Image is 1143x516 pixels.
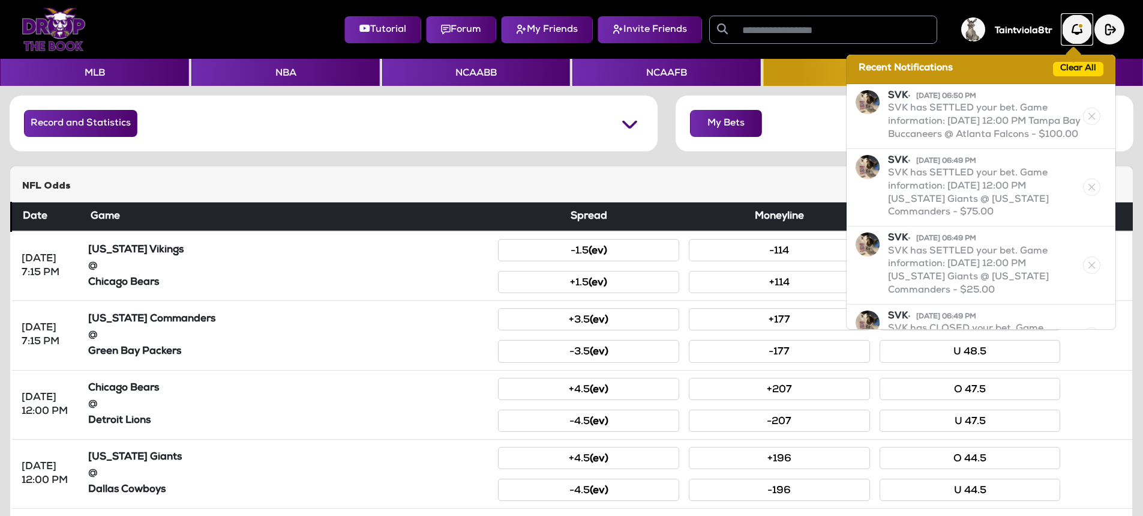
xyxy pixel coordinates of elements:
[908,93,976,100] span: • [DATE] 06:50 PM
[11,202,83,232] th: Date
[88,260,489,273] div: @
[590,385,608,395] small: (ev)
[498,308,679,330] button: +3.5(ev)
[856,311,880,335] img: Notification
[880,410,1061,432] button: U 47.5
[590,347,608,357] small: (ev)
[888,246,1081,298] p: SVK has SETTLED your bet. Game information: [DATE] 12:00 PM [US_STATE] Giants @ [US_STATE] Comman...
[888,91,976,101] strong: SVK
[83,202,494,232] th: Game
[88,347,181,357] strong: Green Bay Packers
[888,234,976,243] strong: SVK
[689,378,870,400] button: +207
[22,8,86,51] img: Logo
[498,340,679,362] button: -3.5(ev)
[689,271,870,293] button: +114
[590,315,608,326] small: (ev)
[689,479,870,501] button: -196
[689,340,870,362] button: -177
[88,245,184,255] strong: [US_STATE] Vikings
[856,232,880,256] img: Notification
[689,447,870,469] button: +196
[22,181,1121,192] h5: NFL Odds
[22,321,74,349] div: [DATE] 7:15 PM
[888,156,976,166] strong: SVK
[888,312,976,321] strong: SVK
[880,340,1061,362] button: U 48.5
[689,308,870,330] button: +177
[856,90,880,114] img: Notification
[24,110,137,137] button: Record and Statistics
[493,202,684,232] th: Spread
[684,202,875,232] th: Moneyline
[689,410,870,432] button: -207
[501,16,593,43] button: My Friends
[22,391,74,419] div: [DATE] 12:00 PM
[572,59,760,86] button: NCAAFB
[88,467,489,481] div: @
[859,62,953,76] span: Recent Notifications
[590,417,608,427] small: (ev)
[690,110,762,137] button: My Bets
[888,103,1081,142] p: SVK has SETTLED your bet. Game information: [DATE] 12:00 PM Tampa Bay Buccaneers @ Atlanta Falcon...
[908,314,976,321] span: • [DATE] 06:49 PM
[88,398,489,411] div: @
[22,252,74,280] div: [DATE] 7:15 PM
[908,158,976,165] span: • [DATE] 06:49 PM
[88,452,182,463] strong: [US_STATE] Giants
[598,16,702,43] button: Invite Friends
[888,168,1081,220] p: SVK has SETTLED your bet. Game information: [DATE] 12:00 PM [US_STATE] Giants @ [US_STATE] Comman...
[191,59,379,86] button: NBA
[908,235,976,243] span: • [DATE] 06:49 PM
[498,239,679,261] button: -1.5(ev)
[88,416,151,426] strong: Detroit Lions
[689,239,870,261] button: -114
[590,486,608,496] small: (ev)
[88,314,215,324] strong: [US_STATE] Commanders
[1062,14,1092,44] img: Notification
[88,383,159,393] strong: Chicago Bears
[961,17,985,41] img: User
[995,26,1052,37] h5: Taintviola8tr
[589,246,607,256] small: (ev)
[763,59,951,86] button: NFL
[880,378,1061,400] button: O 47.5
[88,329,489,342] div: @
[589,278,607,288] small: (ev)
[888,323,1081,362] p: SVK has CLOSED your bet. Game information: [DATE] 3:25 PM Detroit Lions @ Green Bay Packers - $10...
[426,16,496,43] button: Forum
[382,59,570,86] button: NCAABB
[498,447,679,469] button: +4.5(ev)
[880,447,1061,469] button: O 44.5
[88,278,159,288] strong: Chicago Bears
[22,460,74,488] div: [DATE] 12:00 PM
[88,485,166,495] strong: Dallas Cowboys
[344,16,421,43] button: Tutorial
[856,155,880,179] img: Notification
[498,378,679,400] button: +4.5(ev)
[498,479,679,501] button: -4.5(ev)
[498,271,679,293] button: +1.5(ev)
[880,479,1061,501] button: U 44.5
[1053,62,1103,76] button: Clear All
[498,410,679,432] button: -4.5(ev)
[590,454,608,464] small: (ev)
